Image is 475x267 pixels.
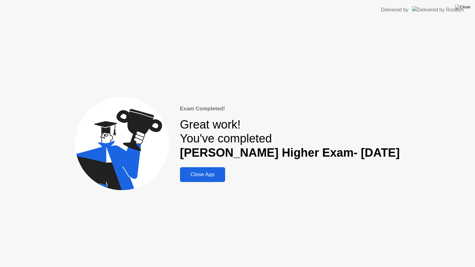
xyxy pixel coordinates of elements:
div: Close App [182,172,223,178]
div: Exam Completed! [180,105,400,113]
img: Delivered by Rosalyn [412,6,464,13]
b: [PERSON_NAME] Higher Exam- [DATE] [180,146,400,159]
button: Close App [180,167,225,182]
div: Delivered by [381,6,409,14]
img: Close [455,5,470,10]
div: Great work! You've completed [180,118,400,160]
